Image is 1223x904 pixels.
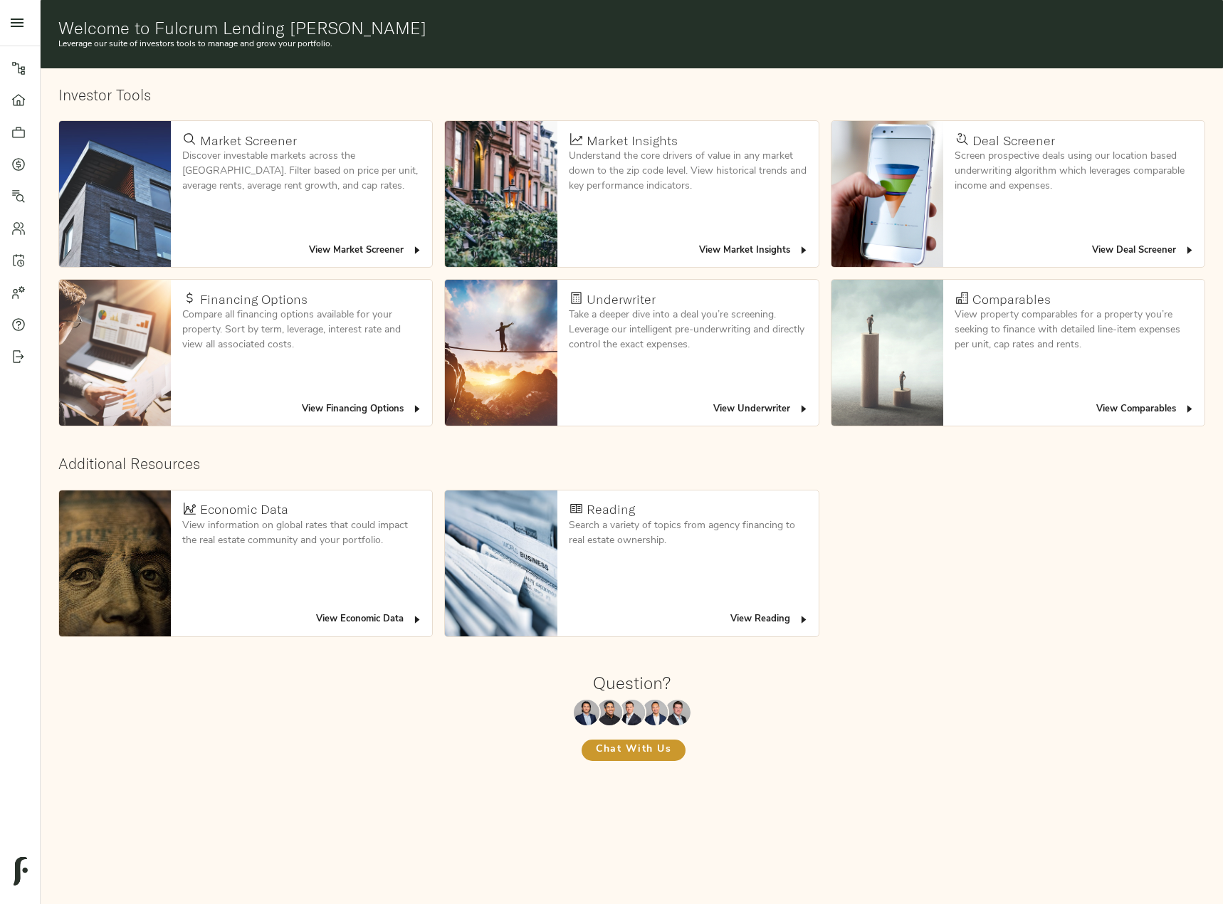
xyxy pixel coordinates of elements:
h4: Reading [587,502,635,517]
span: View Underwriter [713,401,809,418]
h4: Economic Data [200,502,288,517]
button: View Deal Screener [1088,240,1199,262]
h4: Market Insights [587,133,678,149]
img: Economic Data [59,490,171,636]
button: View Economic Data [313,609,426,631]
img: Market Insights [445,121,557,267]
h4: Underwriter [587,292,656,308]
h4: Deal Screener [972,133,1055,149]
p: Understand the core drivers of value in any market down to the zip code level. View historical tr... [569,149,807,194]
span: View Deal Screener [1092,243,1195,259]
button: Chat With Us [582,740,686,761]
img: Kenneth Mendonça [597,700,622,725]
span: View Financing Options [302,401,423,418]
h1: Question? [593,673,671,693]
button: View Underwriter [710,399,813,421]
img: Underwriter [445,280,557,426]
span: Chat With Us [596,741,671,759]
p: Compare all financing options available for your property. Sort by term, leverage, interest rate ... [182,308,421,352]
p: Search a variety of topics from agency financing to real estate ownership. [569,518,807,548]
h4: Financing Options [200,292,308,308]
img: Deal Screener [831,121,943,267]
p: Leverage our suite of investors tools to manage and grow your portfolio. [58,38,1205,51]
img: Zach Frizzera [619,700,645,725]
button: View Market Screener [305,240,426,262]
button: View Financing Options [298,399,426,421]
p: View property comparables for a property you’re seeking to finance with detailed line-item expens... [955,308,1193,352]
h4: Market Screener [200,133,297,149]
h4: Comparables [972,292,1051,308]
h1: Welcome to Fulcrum Lending [PERSON_NAME] [58,18,1205,38]
button: View Reading [727,609,813,631]
span: View Comparables [1096,401,1195,418]
button: View Market Insights [696,240,813,262]
h2: Investor Tools [58,86,1205,104]
span: View Market Screener [309,243,423,259]
img: Financing Options [59,280,171,426]
img: Maxwell Wu [574,700,599,725]
p: Screen prospective deals using our location based underwriting algorithm which leverages comparab... [955,149,1193,194]
p: Discover investable markets across the [GEOGRAPHIC_DATA]. Filter based on price per unit, average... [182,149,421,194]
h2: Additional Resources [58,455,1205,473]
img: Justin Stamp [665,700,691,725]
p: Take a deeper dive into a deal you’re screening. Leverage our intelligent pre-underwriting and di... [569,308,807,352]
img: Reading [445,490,557,636]
img: Richard Le [642,700,668,725]
p: View information on global rates that could impact the real estate community and your portfolio. [182,518,421,548]
img: Comparables [831,280,943,426]
span: View Reading [730,611,809,628]
button: View Comparables [1093,399,1199,421]
img: Market Screener [59,121,171,267]
span: View Economic Data [316,611,423,628]
span: View Market Insights [699,243,809,259]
